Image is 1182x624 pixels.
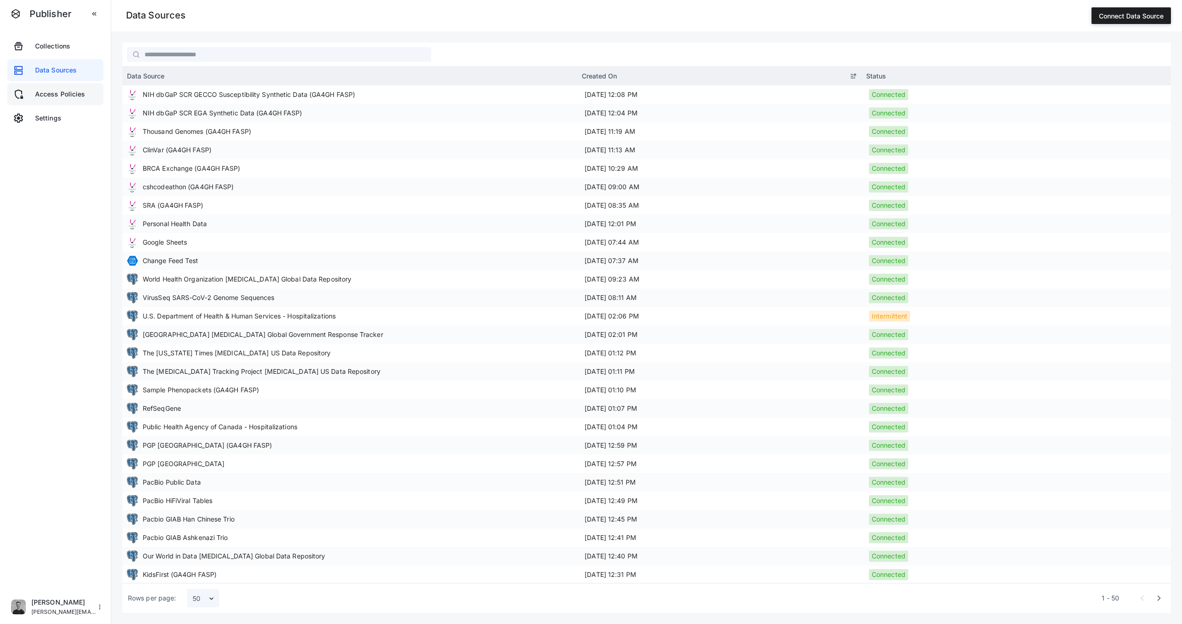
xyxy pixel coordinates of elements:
[872,422,905,432] span: Connected
[127,126,138,137] img: trino-connector-logo.svg
[872,145,905,155] span: Connected
[577,418,862,436] td: [DATE] 01:04 PM
[577,215,862,233] td: [DATE] 12:01 PM
[127,163,138,174] img: trino-connector-logo.svg
[577,325,862,344] td: [DATE] 02:01 PM
[126,11,186,20] div: Data Sources
[7,35,103,57] a: Collections
[143,533,228,542] span: Pacbio GIAB Ashkenazi Trio
[127,200,138,211] img: trino-connector-logo.svg
[872,478,905,487] span: Connected
[577,381,862,399] td: [DATE] 01:10 PM
[143,275,351,284] span: World Health Organization [MEDICAL_DATA] Global Data Repository
[35,42,70,51] span: Collections
[143,238,187,247] span: Google Sheets
[127,255,138,266] img: azure-connector-logo.svg
[13,41,24,52] span: home_storage
[872,293,905,302] span: Connected
[127,72,164,81] div: Data Source
[577,528,862,547] td: [DATE] 12:41 PM
[127,329,138,340] img: postgresql-connector-logo.svg
[866,72,886,81] div: Status
[143,127,251,136] span: Thousand Genomes (GA4GH FASP)
[577,122,862,141] td: [DATE] 11:19 AM
[143,441,272,450] span: PGP [GEOGRAPHIC_DATA] (GA4GH FASP)
[143,348,331,358] span: The [US_STATE] Times [MEDICAL_DATA] US Data Repository
[872,404,905,413] span: Connected
[127,551,138,562] img: postgresql-connector-logo.svg
[577,159,862,178] td: [DATE] 10:29 AM
[872,219,905,228] span: Connected
[872,238,905,247] span: Connected
[1102,594,1119,603] div: 1 - 50
[127,237,138,248] img: trino-connector-logo.svg
[872,570,905,579] span: Connected
[11,600,26,614] img: Profile image
[127,514,138,525] img: postgresql-connector-logo.svg
[127,181,138,192] img: trino-connector-logo.svg
[31,598,96,607] span: [PERSON_NAME]
[872,459,905,468] span: Connected
[143,404,181,413] span: RefSeqGene
[143,312,336,321] span: U.S. Department of Health & Human Services - Hospitalizations
[1092,7,1171,24] button: Connect Data Source
[127,569,138,580] img: postgresql-connector-logo.svg
[143,496,212,505] span: PacBio HiFiViral Tables
[13,89,24,100] span: shield_locked
[872,552,905,561] span: Connected
[577,104,862,122] td: [DATE] 12:04 PM
[143,552,326,561] span: Our World in Data [MEDICAL_DATA] Global Data Repository
[143,330,383,339] span: [GEOGRAPHIC_DATA] [MEDICAL_DATA] Global Government Response Tracker
[13,113,24,124] span: settings
[143,459,224,468] span: PGP [GEOGRAPHIC_DATA]
[872,533,905,542] span: Connected
[872,441,905,450] span: Connected
[577,288,862,307] td: [DATE] 08:11 AM
[577,455,862,473] td: [DATE] 12:57 PM
[127,108,138,119] img: trino-connector-logo.svg
[577,492,862,510] td: [DATE] 12:49 PM
[143,219,207,228] span: Personal Health Data
[127,477,138,488] img: postgresql-connector-logo.svg
[143,256,199,265] span: Change Feed Test
[127,458,138,469] img: postgresql-connector-logo.svg
[127,495,138,506] img: postgresql-connector-logo.svg
[577,196,862,215] td: [DATE] 08:35 AM
[35,114,61,123] span: Settings
[872,515,905,524] span: Connected
[127,144,138,156] img: trino-connector-logo.svg
[577,233,862,252] td: [DATE] 07:44 AM
[872,182,905,192] span: Connected
[127,348,138,359] img: postgresql-connector-logo.svg
[582,72,617,81] div: Created On
[872,348,905,358] span: Connected
[127,274,138,285] img: postgresql-connector-logo.svg
[7,107,103,129] a: Settings
[143,478,201,487] span: PacBio Public Data
[31,607,96,617] span: [PERSON_NAME][EMAIL_ADDRESS][PERSON_NAME][DOMAIN_NAME]
[143,293,275,302] span: VirusSeq SARS-CoV-2 Genome Sequences
[577,399,862,418] td: [DATE] 01:07 PM
[127,403,138,414] img: postgresql-connector-logo.svg
[577,473,862,492] td: [DATE] 12:51 PM
[577,85,862,104] td: [DATE] 12:08 PM
[577,141,862,159] td: [DATE] 11:13 AM
[577,344,862,362] td: [DATE] 01:12 PM
[577,436,862,455] td: [DATE] 12:59 PM
[872,127,905,136] span: Connected
[577,362,862,381] td: [DATE] 01:11 PM
[127,384,138,396] img: postgresql-connector-logo.svg
[872,385,905,395] span: Connected
[866,72,1027,81] div: Status
[30,9,72,18] span: Publisher
[127,366,138,377] img: postgresql-connector-logo.svg
[872,164,905,173] span: Connected
[143,367,380,376] span: The [MEDICAL_DATA] Tracking Project [MEDICAL_DATA] US Data Repository
[872,256,905,265] span: Connected
[127,421,138,432] img: postgresql-connector-logo.svg
[35,66,77,75] span: Data Sources
[582,72,857,81] div: Created On
[872,330,905,339] span: Connected
[143,108,302,118] span: NIH dbGaP SCR EGA Synthetic Data (GA4GH FASP)
[577,178,862,196] td: [DATE] 09:00 AM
